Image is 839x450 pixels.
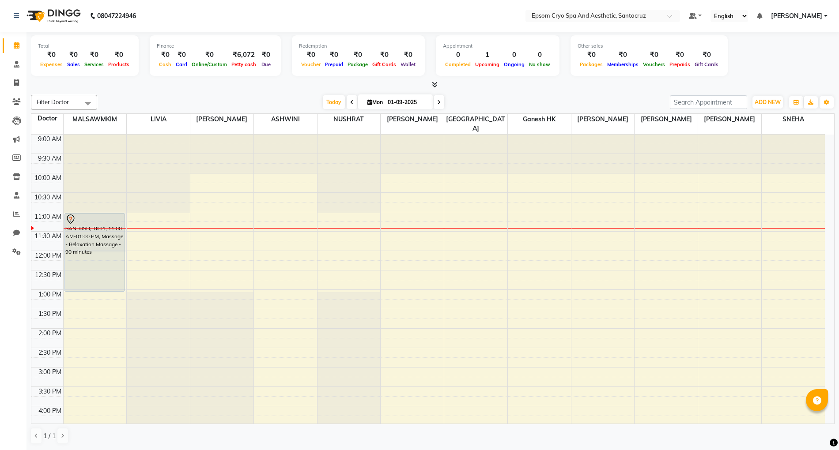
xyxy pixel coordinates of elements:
[31,114,63,123] div: Doctor
[692,50,721,60] div: ₹0
[667,61,692,67] span: Prepaids
[527,61,552,67] span: No show
[36,135,63,144] div: 9:00 AM
[641,50,667,60] div: ₹0
[345,50,370,60] div: ₹0
[64,114,127,125] span: MALSAWMKIM
[259,61,273,67] span: Due
[189,61,229,67] span: Online/Custom
[578,42,721,50] div: Other sales
[802,415,830,441] iframe: chat widget
[157,50,174,60] div: ₹0
[37,387,63,396] div: 3:30 PM
[174,61,189,67] span: Card
[33,270,63,280] div: 12:30 PM
[762,114,825,125] span: SNEHA
[755,99,781,105] span: ADD NEW
[299,42,418,50] div: Redemption
[508,114,571,125] span: Ganesh HK
[345,61,370,67] span: Package
[527,50,552,60] div: 0
[381,114,444,125] span: [PERSON_NAME]
[258,50,274,60] div: ₹0
[37,348,63,357] div: 2:30 PM
[398,61,418,67] span: Wallet
[443,42,552,50] div: Appointment
[692,61,721,67] span: Gift Cards
[65,214,125,291] div: SANTOSH, TK01, 11:00 AM-01:00 PM, Massage - Relaxation Massage - 90 minutes
[229,61,258,67] span: Petty cash
[157,42,274,50] div: Finance
[33,193,63,202] div: 10:30 AM
[370,61,398,67] span: Gift Cards
[106,61,132,67] span: Products
[37,329,63,338] div: 2:00 PM
[157,61,174,67] span: Cash
[473,61,502,67] span: Upcoming
[37,406,63,416] div: 4:00 PM
[189,50,229,60] div: ₹0
[174,50,189,60] div: ₹0
[299,50,323,60] div: ₹0
[385,96,429,109] input: 2025-09-01
[37,309,63,319] div: 1:30 PM
[670,95,747,109] input: Search Appointment
[33,173,63,183] div: 10:00 AM
[43,431,56,441] span: 1 / 1
[33,232,63,241] div: 11:30 AM
[571,114,635,125] span: [PERSON_NAME]
[667,50,692,60] div: ₹0
[37,367,63,377] div: 3:00 PM
[106,50,132,60] div: ₹0
[578,61,605,67] span: Packages
[299,61,323,67] span: Voucher
[127,114,190,125] span: LIVIA
[771,11,822,21] span: [PERSON_NAME]
[65,61,82,67] span: Sales
[323,50,345,60] div: ₹0
[323,61,345,67] span: Prepaid
[33,212,63,221] div: 11:00 AM
[605,61,641,67] span: Memberships
[578,50,605,60] div: ₹0
[229,50,258,60] div: ₹6,072
[641,61,667,67] span: Vouchers
[370,50,398,60] div: ₹0
[502,61,527,67] span: Ongoing
[443,50,473,60] div: 0
[473,50,502,60] div: 1
[38,42,132,50] div: Total
[635,114,698,125] span: [PERSON_NAME]
[190,114,253,125] span: [PERSON_NAME]
[605,50,641,60] div: ₹0
[254,114,317,125] span: ASHWINI
[37,98,69,105] span: Filter Doctor
[82,50,106,60] div: ₹0
[698,114,761,125] span: [PERSON_NAME]
[23,4,83,28] img: logo
[398,50,418,60] div: ₹0
[444,114,507,134] span: [GEOGRAPHIC_DATA]
[365,99,385,105] span: Mon
[82,61,106,67] span: Services
[33,251,63,260] div: 12:00 PM
[443,61,473,67] span: Completed
[65,50,82,60] div: ₹0
[36,154,63,163] div: 9:30 AM
[97,4,136,28] b: 08047224946
[38,61,65,67] span: Expenses
[323,95,345,109] span: Today
[38,50,65,60] div: ₹0
[37,290,63,299] div: 1:00 PM
[317,114,381,125] span: NUSHRAT
[752,96,783,109] button: ADD NEW
[502,50,527,60] div: 0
